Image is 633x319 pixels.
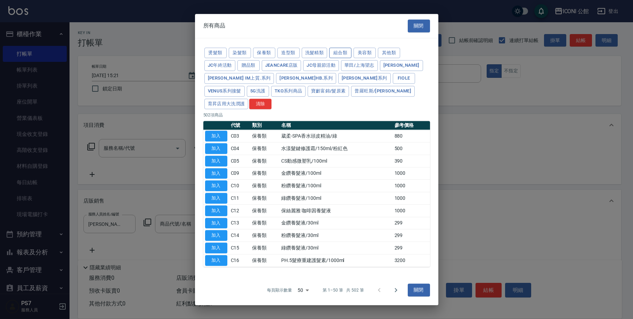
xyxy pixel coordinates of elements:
[393,142,430,155] td: 500
[378,48,400,58] button: 其他類
[393,73,415,84] button: Fiole
[249,99,271,109] button: 清除
[247,86,269,97] button: 5G洗護
[229,229,251,242] td: C14
[354,48,376,58] button: 美容類
[279,192,392,205] td: 綠鑽養髮液/100ml
[250,192,279,205] td: 保養類
[279,121,392,130] th: 名稱
[262,60,301,71] button: JeanCare店販
[271,86,306,97] button: TKO系列商品
[279,229,392,242] td: 粉鑽養髮液/30ml
[229,167,251,180] td: C09
[205,168,227,179] button: 加入
[229,48,251,58] button: 染髮類
[250,130,279,142] td: 保養類
[250,142,279,155] td: 保養類
[205,193,227,204] button: 加入
[338,73,391,84] button: [PERSON_NAME]系列
[323,287,364,293] p: 第 1–50 筆 共 502 筆
[393,254,430,267] td: 3200
[205,243,227,253] button: 加入
[250,204,279,217] td: 保養類
[279,130,392,142] td: 葳柔-SPA香水頭皮精油/綠
[253,48,275,58] button: 保養類
[393,167,430,180] td: 1000
[279,217,392,229] td: 金鑽養髮液/30ml
[408,19,430,32] button: 關閉
[205,218,227,229] button: 加入
[229,121,251,130] th: 代號
[279,180,392,192] td: 粉鑽養髮液/100ml
[380,60,423,71] button: [PERSON_NAME]
[229,180,251,192] td: C10
[250,167,279,180] td: 保養類
[279,242,392,254] td: 綠鑽養髮液/30ml
[267,287,292,293] p: 每頁顯示數量
[205,255,227,266] button: 加入
[302,48,327,58] button: 洗髮精類
[229,155,251,167] td: C05
[329,48,351,58] button: 組合類
[250,155,279,167] td: 保養類
[205,143,227,154] button: 加入
[408,284,430,297] button: 關閉
[279,142,392,155] td: 水漾髮鍵修護霜/150ml/粉紅色
[250,180,279,192] td: 保養類
[229,192,251,205] td: C11
[250,242,279,254] td: 保養類
[229,142,251,155] td: C04
[393,130,430,142] td: 880
[250,254,279,267] td: 保養類
[279,204,392,217] td: 保絲麗雅 咖啡因養髮液
[229,204,251,217] td: C12
[308,86,349,97] button: 寶齡富錦/髮原素
[203,22,226,29] span: 所有商品
[205,230,227,241] button: 加入
[303,60,339,71] button: JC母親節活動
[204,60,235,71] button: JC年終活動
[204,99,249,109] button: 育昇店用大洗潤護
[388,282,404,298] button: Go to next page
[393,121,430,130] th: 參考價格
[393,155,430,167] td: 390
[341,60,378,71] button: 華田/上海望志
[204,86,245,97] button: Venus系列接髮
[295,281,311,300] div: 50
[393,242,430,254] td: 299
[229,254,251,267] td: C16
[229,242,251,254] td: C15
[229,130,251,142] td: C03
[393,204,430,217] td: 1000
[205,180,227,191] button: 加入
[250,217,279,229] td: 保養類
[229,217,251,229] td: C13
[279,155,392,167] td: CS動感微塑乳/100ml
[393,229,430,242] td: 299
[250,229,279,242] td: 保養類
[250,121,279,130] th: 類別
[204,48,227,58] button: 燙髮類
[203,112,430,118] p: 502 項商品
[276,73,336,84] button: [PERSON_NAME]HB.系列
[393,192,430,205] td: 1000
[393,180,430,192] td: 1000
[205,156,227,166] button: 加入
[205,131,227,141] button: 加入
[277,48,300,58] button: 造型類
[279,254,392,267] td: PH.5髮療重建護髮素/1000ml
[204,73,274,84] button: [PERSON_NAME] iM上質.系列
[351,86,415,97] button: 普羅旺斯/[PERSON_NAME]
[237,60,260,71] button: 贈品類
[279,167,392,180] td: 金鑽養髮液/100ml
[205,205,227,216] button: 加入
[393,217,430,229] td: 299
